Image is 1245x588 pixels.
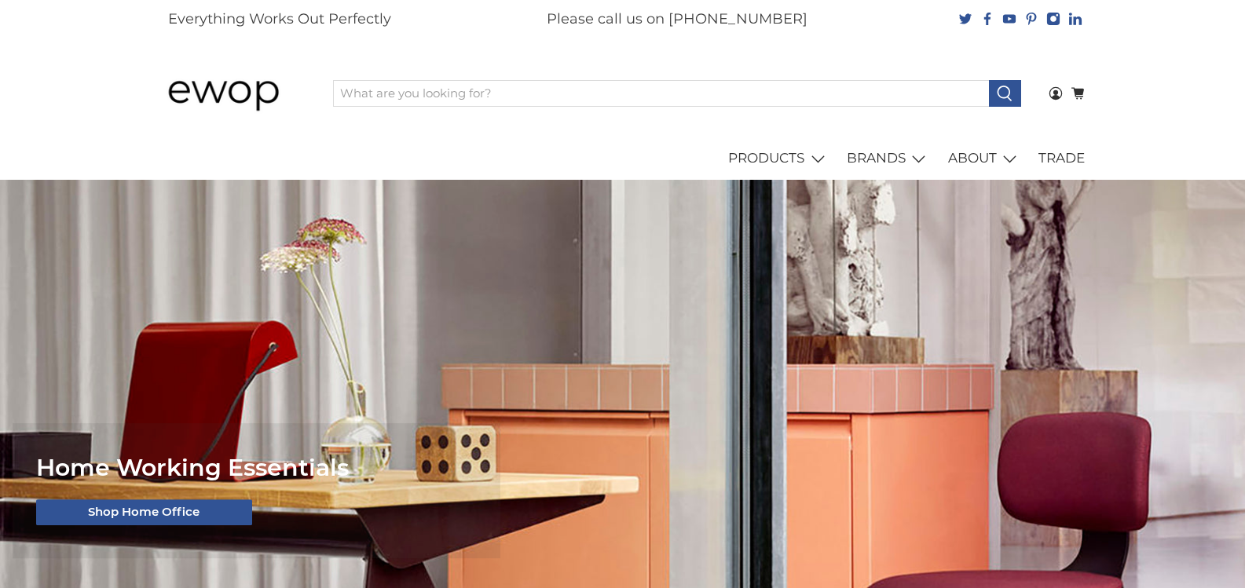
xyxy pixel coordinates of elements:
[1030,137,1094,181] a: TRADE
[36,454,349,483] span: Home Working Essentials
[152,137,1094,181] nav: main navigation
[333,80,990,107] input: What are you looking for?
[36,499,252,526] a: Shop Home Office
[939,137,1030,181] a: ABOUT
[168,9,391,30] p: Everything Works Out Perfectly
[547,9,807,30] p: Please call us on [PHONE_NUMBER]
[838,137,939,181] a: BRANDS
[720,137,838,181] a: PRODUCTS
